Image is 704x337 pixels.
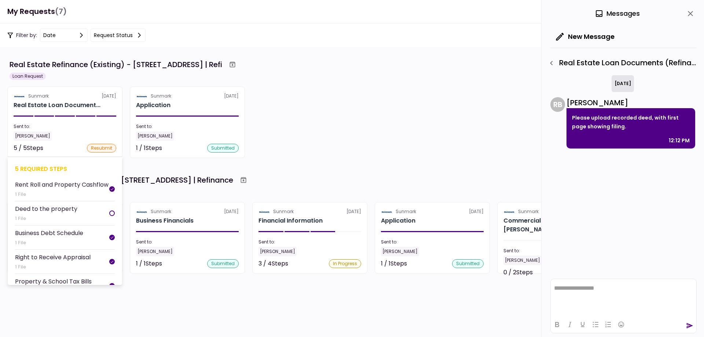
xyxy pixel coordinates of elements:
button: Request status [91,29,146,42]
div: Real Estate Loan Documents (Refinance) [14,101,100,110]
div: 1 / 1 Steps [136,144,162,153]
div: [DATE] [136,93,239,99]
div: resubmit [87,144,116,153]
button: close [684,7,697,20]
img: Partner logo [14,93,25,99]
div: [DATE] [612,75,634,92]
div: [PERSON_NAME] [258,247,297,256]
div: Sent to: [503,248,606,254]
div: Sunmark [151,93,171,99]
div: submitted [452,259,484,268]
h2: Application [136,101,170,110]
div: Deed to the property [15,204,77,213]
div: Sent to: [136,123,239,130]
button: Emojis [615,319,627,330]
h2: Financial Information [258,216,323,225]
button: Underline [576,319,589,330]
div: Sunmark [396,208,416,215]
h2: Business Financials [136,216,194,225]
div: [PERSON_NAME] [566,97,695,108]
div: 1 / 1 Steps [136,259,162,268]
div: [PERSON_NAME] [136,131,174,141]
button: Numbered list [602,319,615,330]
div: Real Estate Loan Documents (Refinance) - Deed to the property [545,57,697,69]
div: [PERSON_NAME] [503,256,542,265]
iframe: Rich Text Area [551,279,696,316]
div: 5 / 5 Steps [14,144,43,153]
div: 5 required steps [15,164,115,173]
div: 1 / 1 Steps [381,259,407,268]
div: [DATE] [503,208,606,215]
div: 0 / 2 Steps [503,268,533,277]
div: Rent Roll and Property Cashflow [15,180,109,189]
img: Partner logo [136,208,148,215]
div: Sent to: [14,123,116,130]
img: Partner logo [381,208,393,215]
div: Right to Receive Appraisal [15,253,91,262]
div: Messages [595,8,640,19]
div: Real Estate Refinance (Existing) - [STREET_ADDRESS] | Refi [10,59,222,70]
div: 1 File [15,191,109,198]
div: Filter by: [7,29,146,42]
div: Sunmark [273,208,294,215]
div: [DATE] [14,93,116,99]
div: Property & School Tax Bills [15,277,92,286]
div: 12:12 PM [669,136,690,145]
div: 1 File [15,239,83,246]
button: Archive workflow [237,173,250,187]
img: Partner logo [503,208,515,215]
div: [DATE] [381,208,484,215]
div: [DATE] [258,208,361,215]
img: Partner logo [136,93,148,99]
button: date [40,29,88,42]
div: Sent to: [381,239,484,245]
div: [DATE] [136,208,239,215]
div: Commercial RE Loan - Borrower Background [503,216,606,234]
div: Sent to: [258,239,361,245]
div: 1 File [15,215,77,222]
div: R B [550,97,565,112]
div: [PERSON_NAME] [381,247,419,256]
div: submitted [207,259,239,268]
div: [PERSON_NAME] [14,131,52,141]
button: Archive workflow [226,58,239,71]
p: Please upload recorded deed, with first page showing filing. [572,113,690,131]
div: Sent to: [136,239,239,245]
button: Italic [564,319,576,330]
img: Partner logo [258,208,270,215]
div: Loan Request [10,73,46,80]
div: 1 File [15,263,91,271]
div: Sunmark [28,93,49,99]
div: submitted [207,144,239,153]
button: Bullet list [589,319,602,330]
div: [PERSON_NAME] [136,247,174,256]
h2: Application [381,216,415,225]
div: In Progress [329,259,361,268]
h1: My Requests [7,4,67,19]
button: New Message [550,27,620,46]
button: send [686,322,693,329]
button: Bold [551,319,563,330]
div: 3 / 4 Steps [258,259,288,268]
div: Business Debt Schedule [15,228,83,238]
div: Sunmark [518,208,539,215]
div: Sunmark [151,208,171,215]
div: date [43,31,56,39]
span: (7) [55,4,67,19]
